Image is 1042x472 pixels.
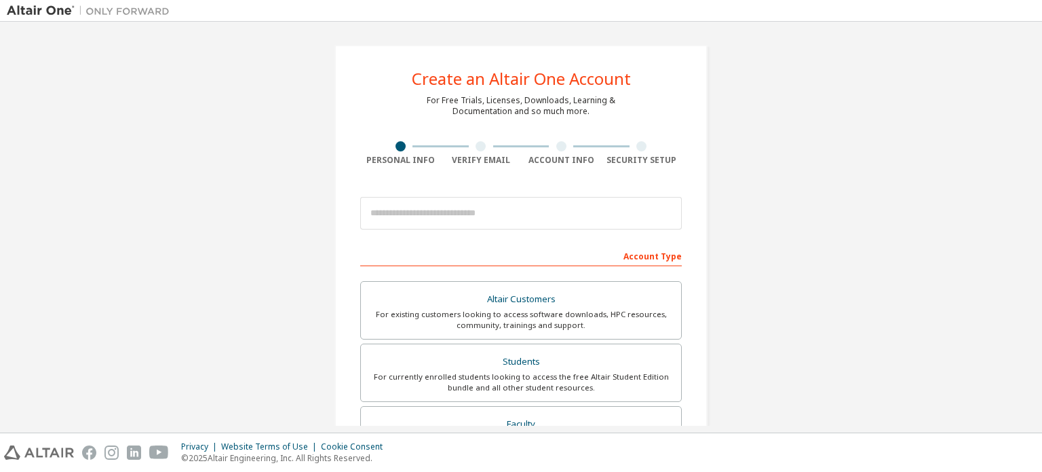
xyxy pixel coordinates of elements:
p: © 2025 Altair Engineering, Inc. All Rights Reserved. [181,452,391,464]
div: Faculty [369,415,673,434]
img: altair_logo.svg [4,446,74,460]
div: Personal Info [360,155,441,166]
div: Account Type [360,244,682,266]
div: Security Setup [602,155,682,166]
div: Website Terms of Use [221,441,321,452]
div: For Free Trials, Licenses, Downloads, Learning & Documentation and so much more. [427,95,615,117]
div: Account Info [521,155,602,166]
div: Privacy [181,441,221,452]
div: For currently enrolled students looking to access the free Altair Student Edition bundle and all ... [369,371,673,393]
div: Create an Altair One Account [412,71,631,87]
img: linkedin.svg [127,446,141,460]
div: Students [369,352,673,371]
img: instagram.svg [104,446,119,460]
div: Verify Email [441,155,522,166]
div: Cookie Consent [321,441,391,452]
div: For existing customers looking to access software downloads, HPC resources, community, trainings ... [369,309,673,331]
img: youtube.svg [149,446,169,460]
div: Altair Customers [369,290,673,309]
img: Altair One [7,4,176,18]
img: facebook.svg [82,446,96,460]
